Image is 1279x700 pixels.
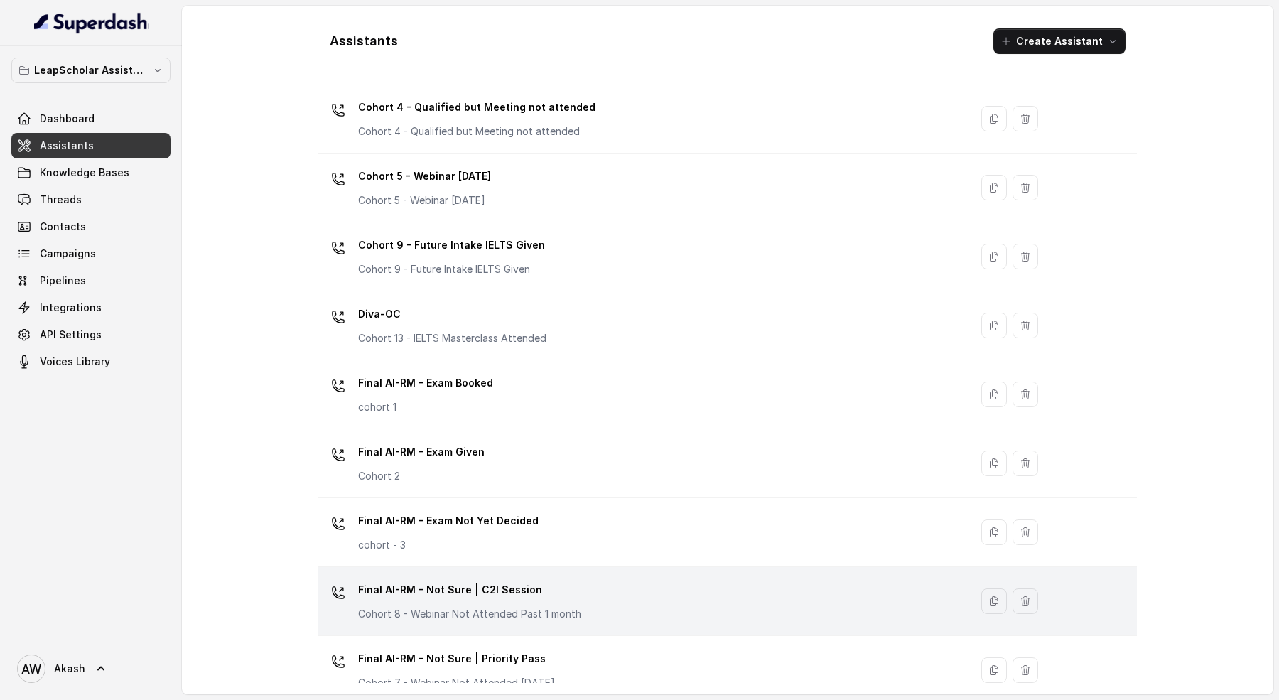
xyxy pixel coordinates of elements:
span: Integrations [40,301,102,315]
span: Dashboard [40,112,95,126]
p: cohort 1 [358,400,493,414]
a: Knowledge Bases [11,160,171,185]
p: Cohort 9 - Future Intake IELTS Given [358,234,545,257]
p: Cohort 2 [358,469,485,483]
h1: Assistants [330,30,398,53]
p: Cohort 8 - Webinar Not Attended Past 1 month [358,607,581,621]
span: Pipelines [40,274,86,288]
span: Assistants [40,139,94,153]
p: Cohort 4 - Qualified but Meeting not attended [358,96,595,119]
span: Akash [54,662,85,676]
a: Integrations [11,295,171,321]
span: API Settings [40,328,102,342]
p: Final AI-RM - Exam Given [358,441,485,463]
a: Pipelines [11,268,171,294]
p: Diva-OC [358,303,546,325]
p: cohort - 3 [358,538,539,552]
a: Assistants [11,133,171,158]
a: Threads [11,187,171,212]
p: Cohort 5 - Webinar [DATE] [358,193,491,208]
span: Voices Library [40,355,110,369]
p: Final AI-RM - Not Sure | C2I Session [358,578,581,601]
img: light.svg [34,11,149,34]
span: Threads [40,193,82,207]
span: Knowledge Bases [40,166,129,180]
p: Cohort 7 - Webinar Not Attended [DATE] [358,676,555,690]
a: API Settings [11,322,171,348]
span: Campaigns [40,247,96,261]
a: Voices Library [11,349,171,375]
p: Cohort 5 - Webinar [DATE] [358,165,491,188]
a: Dashboard [11,106,171,131]
a: Campaigns [11,241,171,266]
p: Cohort 13 - IELTS Masterclass Attended [358,331,546,345]
text: AW [21,662,41,677]
a: Contacts [11,214,171,239]
button: Create Assistant [993,28,1126,54]
p: LeapScholar Assistant [34,62,148,79]
p: Cohort 9 - Future Intake IELTS Given [358,262,545,276]
p: Cohort 4 - Qualified but Meeting not attended [358,124,595,139]
p: Final AI-RM - Exam Not Yet Decided [358,510,539,532]
p: Final AI-RM - Not Sure | Priority Pass [358,647,555,670]
span: Contacts [40,220,86,234]
button: LeapScholar Assistant [11,58,171,83]
a: Akash [11,649,171,689]
p: Final AI-RM - Exam Booked [358,372,493,394]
